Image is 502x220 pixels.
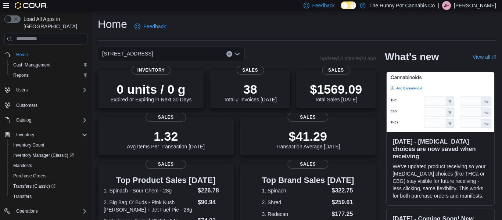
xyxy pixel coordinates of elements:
[10,71,87,80] span: Reports
[13,194,32,199] span: Transfers
[332,186,354,195] dd: $322.75
[10,182,58,191] a: Transfers (Classic)
[369,1,435,10] p: The Hunny Pot Cannabis Co
[10,61,53,69] a: Cash Management
[444,1,449,10] span: JF
[1,206,90,216] button: Operations
[16,208,38,214] span: Operations
[442,1,451,10] div: Jeremy Farwell
[13,163,32,169] span: Manifests
[224,82,277,97] p: 38
[312,2,335,9] span: Feedback
[13,62,50,68] span: Cash Management
[127,129,205,149] div: Avg Items Per Transaction [DATE]
[262,210,329,218] dt: 3. Redecan
[13,130,87,139] span: Inventory
[7,171,90,181] button: Purchase Orders
[198,198,228,207] dd: $90.94
[1,115,90,125] button: Catalog
[10,161,35,170] a: Manifests
[16,132,34,138] span: Inventory
[10,192,87,201] span: Transfers
[13,72,29,78] span: Reports
[226,51,232,57] button: Clear input
[454,1,496,10] p: [PERSON_NAME]
[322,66,350,75] span: Sales
[13,207,41,216] button: Operations
[10,192,35,201] a: Transfers
[102,49,153,58] span: [STREET_ADDRESS]
[310,82,362,97] p: $1569.09
[104,199,195,213] dt: 2. Big Bag O' Buds - Pink Kush [PERSON_NAME] + Jet Fuel Pie - 28g
[7,181,90,191] a: Transfers (Classic)
[7,60,90,70] button: Cash Management
[21,15,87,30] span: Load All Apps in [GEOGRAPHIC_DATA]
[13,100,87,109] span: Customers
[262,187,329,194] dt: 1. Spinach
[341,1,356,9] input: Dark Mode
[1,130,90,140] button: Inventory
[234,51,240,57] button: Open list of options
[341,9,341,10] span: Dark Mode
[13,207,87,216] span: Operations
[276,129,340,144] p: $41.29
[16,102,37,108] span: Customers
[1,85,90,95] button: Users
[16,87,28,93] span: Users
[10,182,87,191] span: Transfers (Classic)
[104,187,195,194] dt: 1. Spinach - Sour Chem - 28g
[332,210,354,219] dd: $177.25
[392,163,488,199] p: We've updated product receiving so your [MEDICAL_DATA] choices (like THCa or CBG) stay visible fo...
[7,161,90,171] button: Manifests
[332,198,354,207] dd: $259.61
[1,100,90,110] button: Customers
[13,116,34,125] button: Catalog
[13,116,87,125] span: Catalog
[13,50,31,59] a: Home
[10,141,47,149] a: Inventory Count
[10,172,50,180] a: Purchase Orders
[7,150,90,161] a: Inventory Manager (Classic)
[438,1,439,10] p: |
[146,113,186,122] span: Sales
[13,86,87,94] span: Users
[10,161,87,170] span: Manifests
[319,55,376,61] p: Updated 3 minute(s) ago
[143,23,166,30] span: Feedback
[16,117,31,123] span: Catalog
[10,61,87,69] span: Cash Management
[15,2,47,9] img: Cova
[13,152,74,158] span: Inventory Manager (Classic)
[13,101,40,110] a: Customers
[13,142,44,148] span: Inventory Count
[262,176,354,185] h3: Top Brand Sales [DATE]
[10,71,32,80] a: Reports
[127,129,205,144] p: 1.32
[262,199,329,206] dt: 2. Shred
[287,113,328,122] span: Sales
[10,151,77,160] a: Inventory Manager (Classic)
[10,172,87,180] span: Purchase Orders
[1,49,90,60] button: Home
[10,151,87,160] span: Inventory Manager (Classic)
[198,186,228,195] dd: $226.78
[385,51,439,63] h2: What's new
[98,17,127,32] h1: Home
[16,52,28,58] span: Home
[13,50,87,59] span: Home
[224,82,277,102] div: Total # Invoices [DATE]
[236,66,264,75] span: Sales
[13,130,37,139] button: Inventory
[7,70,90,80] button: Reports
[111,82,192,102] div: Expired or Expiring in Next 30 Days
[10,141,87,149] span: Inventory Count
[473,54,496,60] a: View allExternal link
[146,160,186,169] span: Sales
[7,140,90,150] button: Inventory Count
[276,129,340,149] div: Transaction Average [DATE]
[104,176,228,185] h3: Top Product Sales [DATE]
[7,191,90,202] button: Transfers
[492,55,496,59] svg: External link
[111,82,192,97] p: 0 units / 0 g
[310,82,362,102] div: Total Sales [DATE]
